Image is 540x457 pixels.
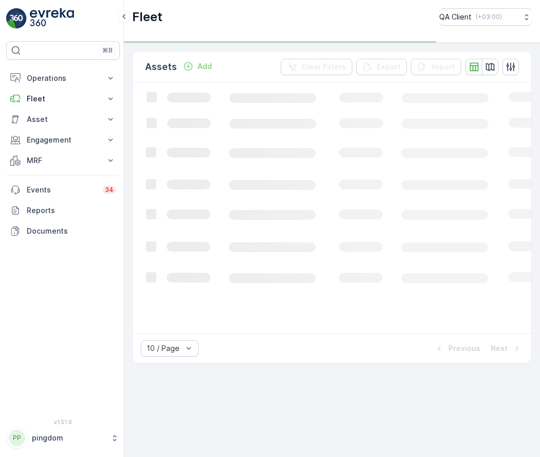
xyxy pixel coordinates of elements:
[439,12,472,22] p: QA Client
[27,226,116,236] p: Documents
[6,180,120,200] a: Events34
[6,419,120,425] span: v 1.51.0
[27,73,99,83] p: Operations
[9,430,25,446] div: PP
[27,185,97,195] p: Events
[448,343,480,354] p: Previous
[491,343,508,354] p: Next
[179,60,216,73] button: Add
[431,62,455,72] p: Import
[27,155,99,166] p: MRF
[132,9,163,25] p: Fleet
[145,60,177,74] p: Assets
[6,427,120,449] button: PPpingdom
[356,59,407,75] button: Export
[6,130,120,150] button: Engagement
[433,342,481,355] button: Previous
[6,200,120,221] a: Reports
[30,8,74,29] img: logo_light-DOdMpM7g.png
[27,94,99,104] p: Fleet
[197,61,212,72] p: Add
[6,8,27,29] img: logo
[102,46,113,55] p: ⌘B
[6,89,120,109] button: Fleet
[490,342,523,355] button: Next
[105,186,114,194] p: 34
[377,62,401,72] p: Export
[27,205,116,216] p: Reports
[476,13,502,21] p: ( +03:00 )
[411,59,461,75] button: Import
[281,59,352,75] button: Clear Filters
[32,433,105,443] p: pingdom
[301,62,346,72] p: Clear Filters
[27,135,99,145] p: Engagement
[6,150,120,171] button: MRF
[6,109,120,130] button: Asset
[6,68,120,89] button: Operations
[439,8,532,26] button: QA Client(+03:00)
[27,114,99,125] p: Asset
[6,221,120,241] a: Documents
